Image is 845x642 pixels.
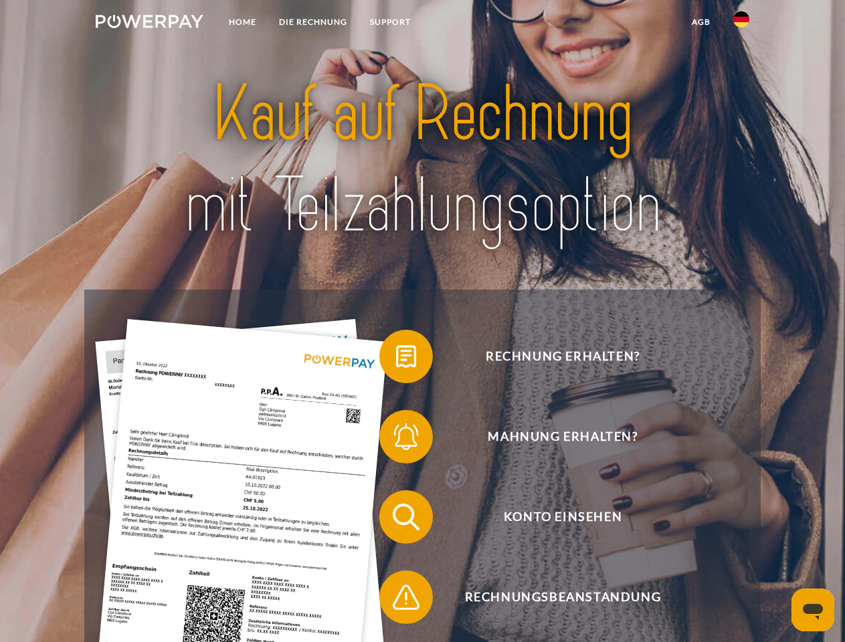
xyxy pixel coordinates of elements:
span: Konto einsehen [399,490,727,544]
button: Konto einsehen [379,490,727,544]
img: qb_bell.svg [389,420,423,453]
button: Mahnung erhalten? [379,410,727,463]
button: Rechnung erhalten? [379,330,727,383]
button: Rechnungsbeanstandung [379,570,727,624]
span: Rechnungsbeanstandung [399,570,727,624]
img: qb_bill.svg [389,340,423,373]
a: agb [680,10,722,34]
img: title-powerpay_de.svg [128,64,717,256]
a: DIE RECHNUNG [268,10,359,34]
span: Mahnung erhalten? [399,410,727,463]
img: qb_warning.svg [389,580,423,614]
img: qb_search.svg [389,500,423,534]
a: Home [217,10,268,34]
img: de [733,11,749,27]
iframe: Schaltfläche zum Öffnen des Messaging-Fensters [791,588,834,631]
span: Rechnung erhalten? [399,330,727,383]
img: logo-powerpay-white.svg [96,15,203,28]
a: SUPPORT [359,10,422,34]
